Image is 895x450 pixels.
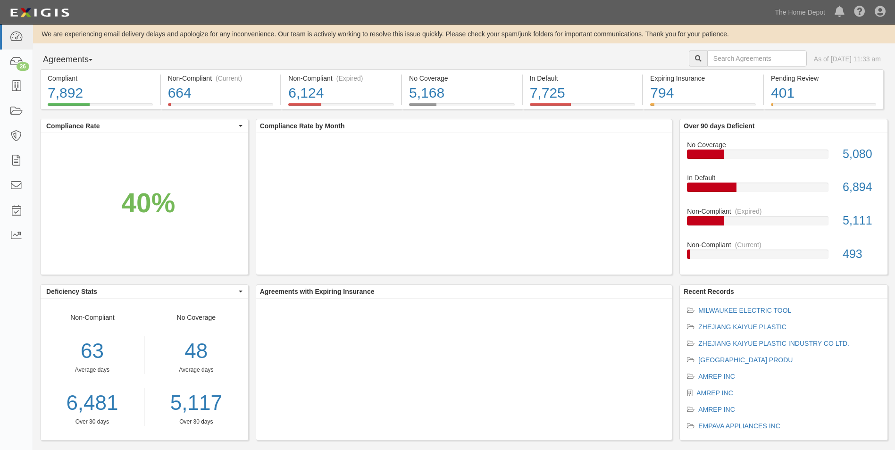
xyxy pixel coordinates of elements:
div: (Current) [735,240,761,250]
div: 7,892 [48,83,153,103]
div: Non-Compliant (Current) [168,74,274,83]
div: No Coverage [409,74,515,83]
a: No Coverage5,080 [687,140,880,174]
a: ZHEJIANG KAIYUE PLASTIC [698,323,786,331]
a: Expiring Insurance794 [643,103,763,111]
div: Pending Review [771,74,876,83]
button: Deficiency Stats [41,285,248,298]
div: Over 30 days [151,418,241,426]
div: 6,124 [288,83,394,103]
div: Expiring Insurance [650,74,756,83]
a: AMREP INC [698,406,735,413]
div: 5,168 [409,83,515,103]
a: AMREP INC [698,373,735,380]
div: Non-Compliant [41,313,144,426]
div: 664 [168,83,274,103]
a: In Default6,894 [687,173,880,207]
span: Deficiency Stats [46,287,236,296]
b: Recent Records [684,288,734,295]
span: Compliance Rate [46,121,236,131]
a: MILWAUKEE ELECTRIC TOOL [698,307,791,314]
a: 5,117 [151,388,241,418]
div: Average days [151,366,241,374]
a: Compliant7,892 [40,103,160,111]
div: 5,080 [836,146,887,163]
a: No Coverage5,168 [402,103,522,111]
a: Non-Compliant(Expired)6,124 [281,103,401,111]
a: Non-Compliant(Current)664 [161,103,281,111]
button: Agreements [40,50,111,69]
input: Search Agreements [707,50,807,67]
div: 5,111 [836,212,887,229]
div: Non-Compliant [680,207,887,216]
a: Pending Review401 [764,103,884,111]
b: Over 90 days Deficient [684,122,754,130]
b: Compliance Rate by Month [260,122,345,130]
b: Agreements with Expiring Insurance [260,288,375,295]
div: Over 30 days [41,418,144,426]
div: (Expired) [336,74,363,83]
div: 401 [771,83,876,103]
div: No Coverage [680,140,887,150]
div: Non-Compliant [680,240,887,250]
a: AMREP INC [696,389,733,397]
div: Non-Compliant (Expired) [288,74,394,83]
div: 493 [836,246,887,263]
a: The Home Depot [770,3,830,22]
div: 6,894 [836,179,887,196]
img: logo-5460c22ac91f19d4615b14bd174203de0afe785f0fc80cf4dbbc73dc1793850b.png [7,4,72,21]
a: 6,481 [41,388,144,418]
div: No Coverage [144,313,248,426]
div: Compliant [48,74,153,83]
div: 7,725 [530,83,636,103]
a: ZHEJIANG KAIYUE PLASTIC INDUSTRY CO LTD. [698,340,849,347]
button: Compliance Rate [41,119,248,133]
i: Help Center - Complianz [854,7,865,18]
div: 48 [151,336,241,366]
div: 794 [650,83,756,103]
a: Non-Compliant(Current)493 [687,240,880,267]
div: 40% [121,184,175,222]
a: EMPAVA APPLIANCES INC [698,422,780,430]
a: Non-Compliant(Expired)5,111 [687,207,880,240]
div: In Default [680,173,887,183]
div: 63 [41,336,144,366]
a: In Default7,725 [523,103,643,111]
a: [GEOGRAPHIC_DATA] PRODU [698,356,793,364]
div: As of [DATE] 11:33 am [814,54,881,64]
div: We are experiencing email delivery delays and apologize for any inconvenience. Our team is active... [33,29,895,39]
div: (Current) [216,74,242,83]
div: Average days [41,366,144,374]
div: In Default [530,74,636,83]
div: 26 [17,62,29,71]
div: (Expired) [735,207,762,216]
